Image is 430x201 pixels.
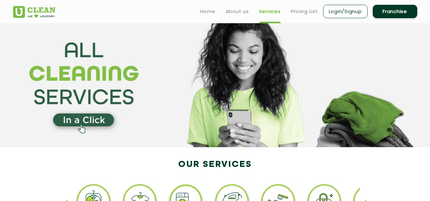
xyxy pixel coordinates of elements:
a: Home [200,8,215,15]
img: UClean Laundry and Dry Cleaning [13,6,55,18]
a: Franchise [373,5,417,18]
a: Pricing List [291,8,318,15]
a: Services [259,8,281,15]
a: Login/Signup [323,5,368,18]
a: About us [226,8,249,15]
